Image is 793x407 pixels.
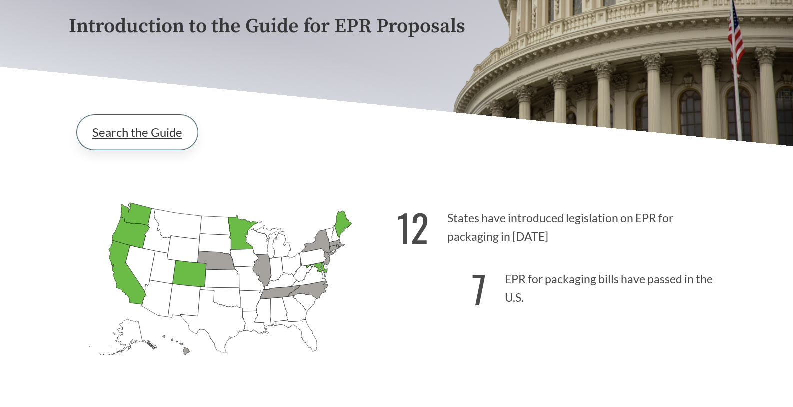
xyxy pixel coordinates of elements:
p: Introduction to the Guide for EPR Proposals [69,15,725,38]
a: Search the Guide [77,115,198,150]
strong: 7 [472,261,486,316]
strong: 12 [397,199,429,255]
p: EPR for packaging bills have passed in the U.S. [397,255,725,316]
p: States have introduced legislation on EPR for packaging in [DATE] [397,194,725,255]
